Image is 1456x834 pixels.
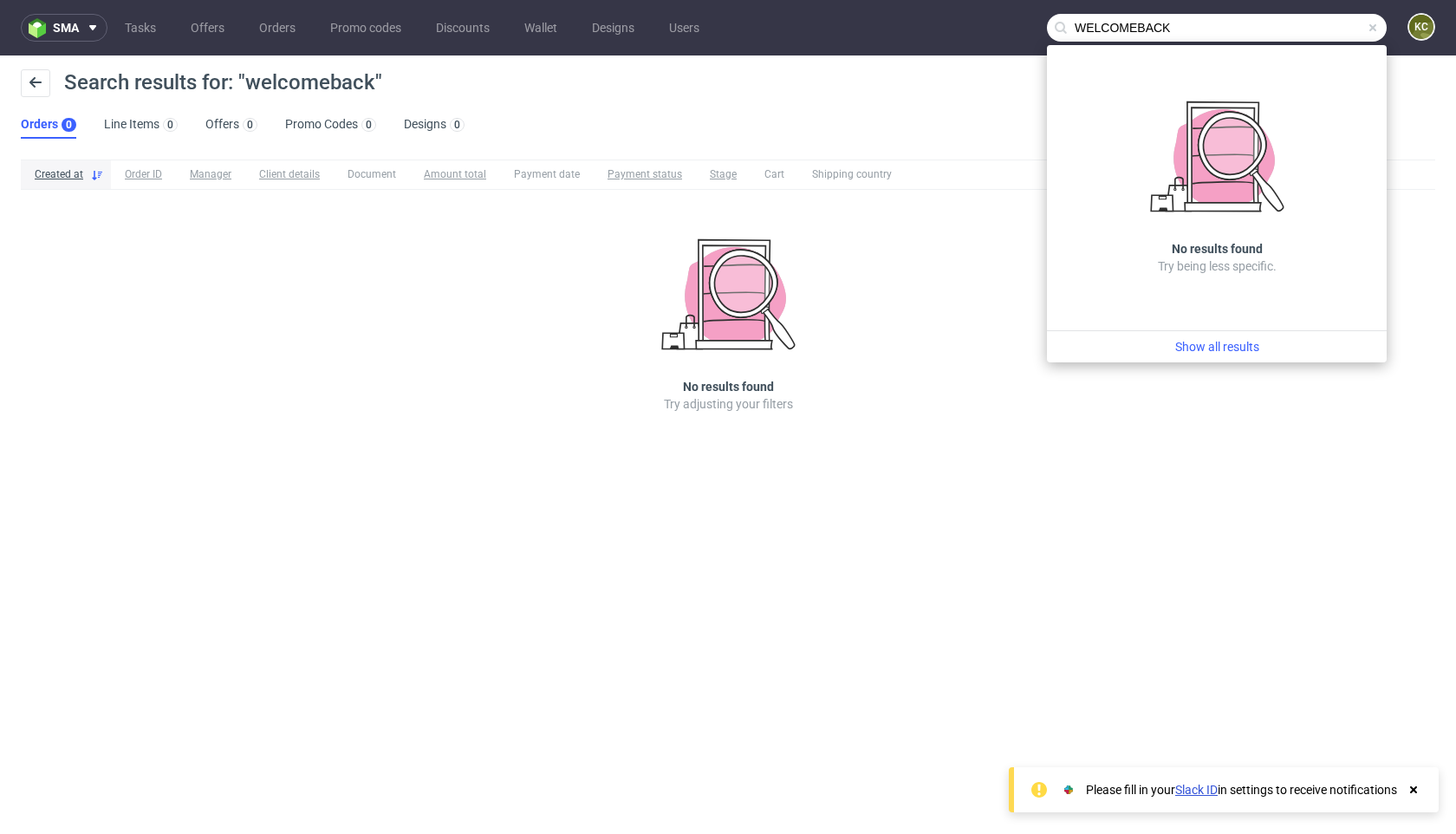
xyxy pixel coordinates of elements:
div: Please fill in your in settings to receive notifications [1086,781,1397,798]
a: Users [659,14,710,42]
a: Wallet [514,14,568,42]
a: Show all results [1054,338,1380,355]
p: Try being less specific. [1158,257,1277,275]
button: sma [21,14,107,42]
figcaption: KC [1409,15,1433,39]
a: Orders [249,14,306,42]
a: Line Items0 [104,111,178,139]
a: Tasks [114,14,166,42]
a: Discounts [426,14,500,42]
a: Offers [180,14,235,42]
p: Try adjusting your filters [664,395,793,413]
div: 0 [167,119,173,131]
span: Search results for: "welcomeback" [64,70,382,94]
span: Stage [710,167,737,182]
span: Order ID [125,167,162,182]
div: 0 [247,119,253,131]
a: Slack ID [1175,783,1218,797]
span: Amount total [424,167,486,182]
a: Orders0 [21,111,76,139]
h3: No results found [1172,240,1263,257]
span: Payment date [514,167,580,182]
span: Created at [35,167,83,182]
span: sma [53,22,79,34]
h3: No results found [683,378,774,395]
img: Slack [1060,781,1077,798]
div: 0 [366,119,372,131]
div: 0 [454,119,460,131]
div: 0 [66,119,72,131]
a: Designs0 [404,111,465,139]
span: Payment status [608,167,682,182]
span: Client details [259,167,320,182]
span: Shipping country [812,167,892,182]
a: Promo Codes0 [285,111,376,139]
a: Offers0 [205,111,257,139]
a: Promo codes [320,14,412,42]
span: Manager [190,167,231,182]
span: Cart [764,167,784,182]
img: logo [29,18,53,38]
span: Document [348,167,396,182]
a: Designs [582,14,645,42]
